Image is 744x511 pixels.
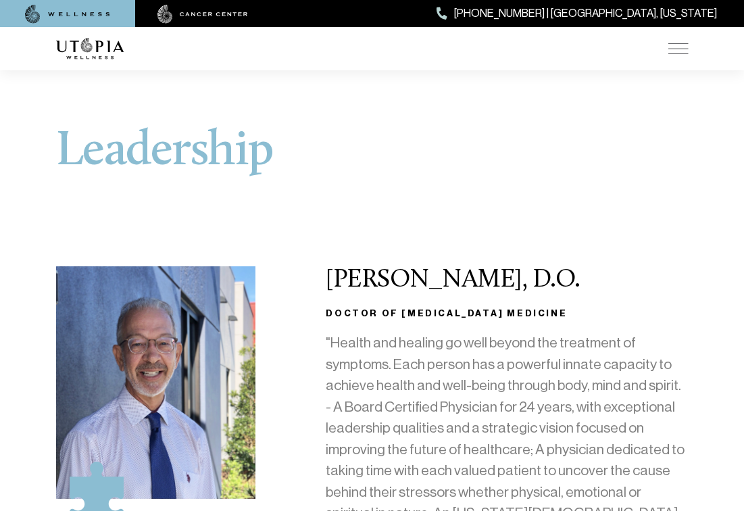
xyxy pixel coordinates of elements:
img: Dr.%20Nelson-resized.jpg [56,266,256,499]
img: cancer center [157,5,248,24]
img: logo [56,38,124,59]
h3: Doctor of [MEDICAL_DATA] Medicine [326,306,688,322]
h2: [PERSON_NAME], D.O. [326,266,688,295]
span: [PHONE_NUMBER] | [GEOGRAPHIC_DATA], [US_STATE] [454,5,717,22]
a: [PHONE_NUMBER] | [GEOGRAPHIC_DATA], [US_STATE] [437,5,717,22]
img: icon-hamburger [668,43,689,54]
img: wellness [25,5,110,24]
h1: Leadership [56,128,689,176]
